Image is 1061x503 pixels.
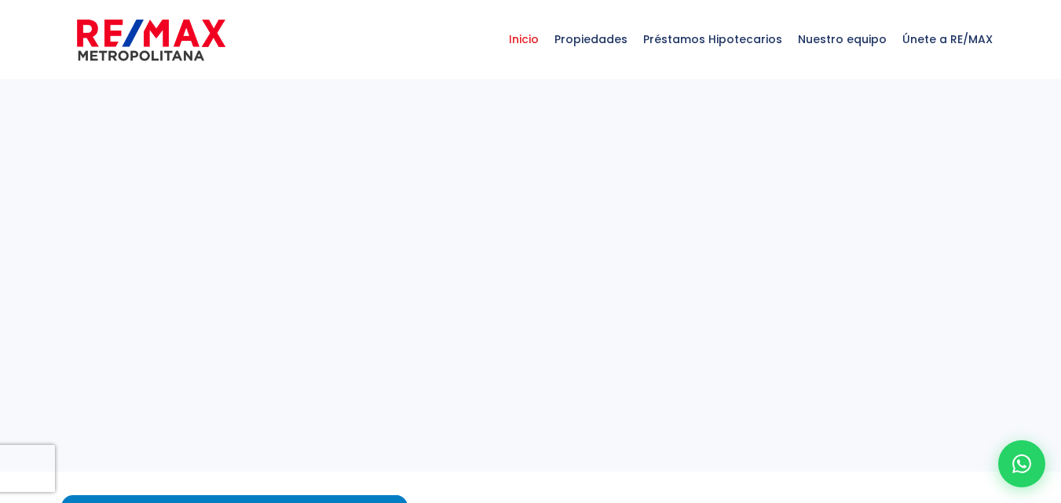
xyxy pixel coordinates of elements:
span: Inicio [501,16,547,63]
span: Préstamos Hipotecarios [635,16,790,63]
span: Nuestro equipo [790,16,895,63]
span: Únete a RE/MAX [895,16,1001,63]
img: remax-metropolitana-logo [77,16,225,64]
span: Propiedades [547,16,635,63]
